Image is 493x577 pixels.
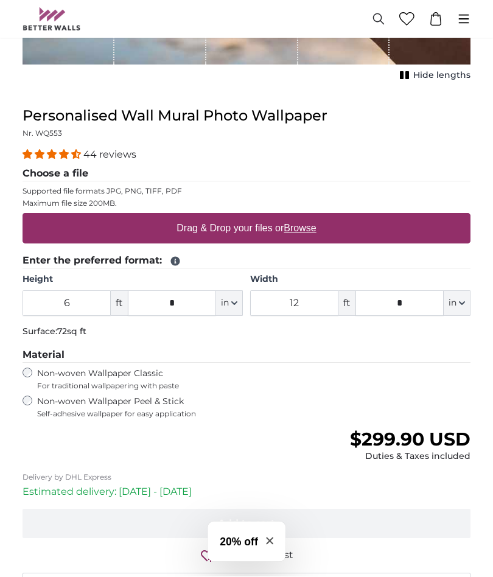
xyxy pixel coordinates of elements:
[449,298,456,310] span: in
[111,291,128,316] span: ft
[23,107,470,126] h1: Personalised Wall Mural Photo Wallpaper
[216,291,243,316] button: in
[218,518,275,530] span: Add to cart
[221,298,229,310] span: in
[23,187,470,197] p: Supported file formats JPG, PNG, TIFF, PDF
[23,274,243,286] label: Height
[23,509,470,539] button: Add to cart
[23,485,470,500] p: Estimated delivery: [DATE] - [DATE]
[23,199,470,209] p: Maximum file size 200MB.
[23,473,470,483] p: Delivery by DHL Express
[413,70,470,82] span: Hide lengths
[23,254,470,269] legend: Enter the preferred format:
[23,7,81,30] img: Betterwalls
[83,149,136,161] span: 44 reviews
[350,451,470,463] div: Duties & Taxes included
[23,548,470,564] button: Add to Wishlist
[396,68,470,85] button: Hide lengths
[57,326,86,337] span: 72sq ft
[37,396,343,419] label: Non-woven Wallpaper Peel & Stick
[444,291,470,316] button: in
[250,274,470,286] label: Width
[37,410,343,419] span: Self-adhesive wallpaper for easy application
[172,217,321,241] label: Drag & Drop your files or
[37,368,305,391] label: Non-woven Wallpaper Classic
[23,167,470,182] legend: Choose a file
[23,348,470,363] legend: Material
[23,149,83,161] span: 4.34 stars
[23,326,470,338] p: Surface:
[350,428,470,451] span: $299.90 USD
[37,382,305,391] span: For traditional wallpapering with paste
[338,291,355,316] span: ft
[284,223,316,234] u: Browse
[23,129,62,138] span: Nr. WQ553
